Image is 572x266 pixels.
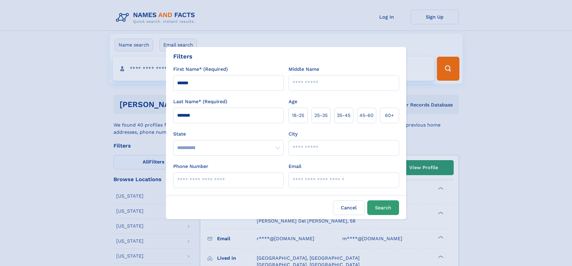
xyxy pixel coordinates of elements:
span: 25‑35 [314,112,328,119]
label: Cancel [333,200,365,215]
label: Phone Number [173,163,208,170]
span: 35‑45 [337,112,350,119]
label: Last Name* (Required) [173,98,227,105]
span: 45‑60 [359,112,374,119]
label: Age [289,98,297,105]
label: State [173,130,284,138]
button: Search [367,200,399,215]
div: Filters [173,52,192,61]
span: 60+ [385,112,394,119]
label: Middle Name [289,66,319,73]
label: City [289,130,298,138]
label: Email [289,163,301,170]
label: First Name* (Required) [173,66,228,73]
span: 18‑25 [292,112,304,119]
